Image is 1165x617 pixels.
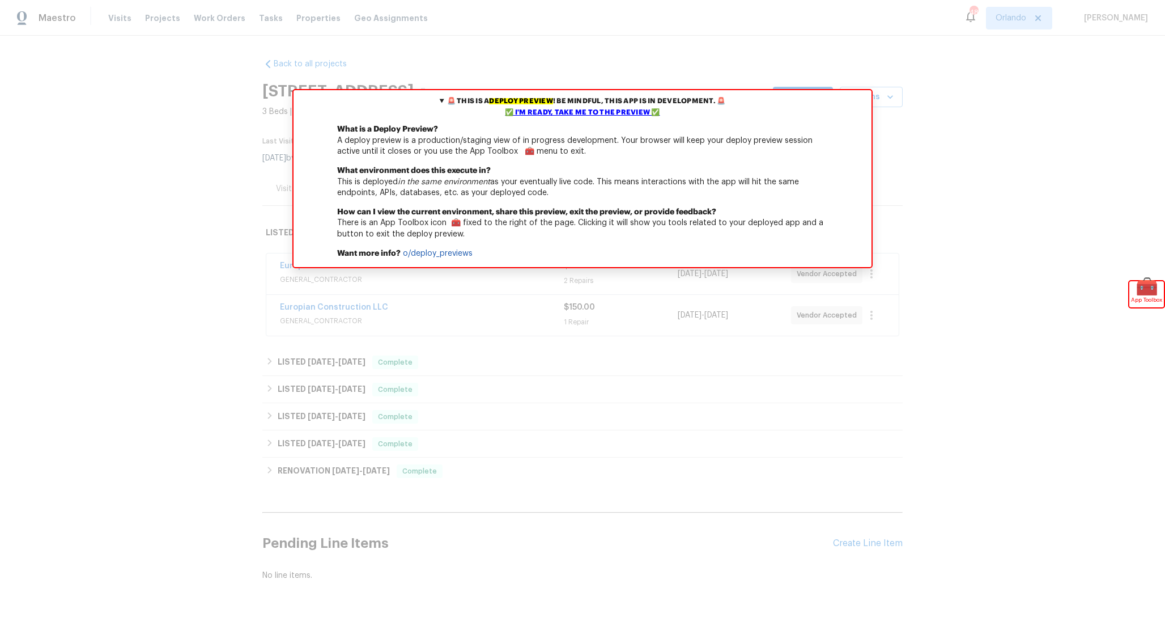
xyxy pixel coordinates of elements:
h6: LISTED [278,356,365,369]
span: - [678,310,728,321]
div: LISTED [DATE]-[DATE]Complete [262,376,903,403]
span: Work Orders [194,12,245,24]
span: Vendor Accepted [797,268,861,280]
button: Copy Address [414,81,434,102]
a: Back to all projects [262,58,371,70]
span: - [308,358,365,366]
div: LISTED [DATE]-[DATE]Draft [262,215,903,251]
div: Create Line Item [833,538,903,549]
b: How can I view the current environment, share this preview, exit the preview, or provide feedback? [337,208,716,216]
div: ✅ I'm ready, take me to the preview ✅ [296,107,869,119]
span: Visits [108,12,131,24]
span: Complete [373,438,417,450]
div: No line items. [262,570,903,581]
span: Complete [373,411,417,422]
a: Europian Construction LLC [280,262,388,270]
span: [DATE] [338,439,365,447]
p: There is an App Toolbox icon 🧰 fixed to the right of the page. Clicking it will show you tools re... [294,207,871,248]
span: App Toolbox [1131,294,1162,306]
span: [DATE] [338,385,365,393]
span: 3 Beds | 2 Baths | Total: 936 ft² | Above Grade: 936 ft² | Basement Finished: N/A | 1972 [262,106,673,117]
div: 48 [970,7,977,18]
span: Actions [849,90,894,104]
p: A deploy preview is a production/staging view of in progress development. Your browser will keep ... [294,124,871,166]
span: GENERAL_CONTRACTOR [280,315,564,327]
span: - [308,385,365,393]
span: [PERSON_NAME] [1079,12,1148,24]
h2: [STREET_ADDRESS] [262,86,414,97]
span: [DATE] [338,412,365,420]
h2: Pending Line Items [262,517,833,570]
div: Visits [276,183,296,195]
span: Tasks [259,14,283,22]
span: [DATE] [262,154,286,162]
b: What is a Deploy Preview? [337,125,438,133]
div: LISTED [DATE]-[DATE]Complete [262,403,903,430]
span: Last Visit Date [262,138,312,145]
span: Maestro [39,12,76,24]
span: - [332,467,390,475]
span: [DATE] [363,467,390,475]
mark: deploy preview [489,98,552,104]
span: Orlando [996,12,1026,24]
span: [DATE] [678,270,701,278]
a: Europian Construction LLC [280,303,388,311]
span: - [678,268,728,280]
h6: LISTED [278,437,365,451]
div: LISTED [DATE]-[DATE]Complete [262,430,903,458]
span: [DATE] [308,439,335,447]
em: in the same environment [398,178,490,186]
span: Geo Assignments [354,12,428,24]
span: Vendor Accepted [797,310,861,321]
span: [DATE] [332,467,359,475]
h6: LISTED [278,383,365,396]
span: Complete [373,357,417,368]
h6: RENOVATION [278,464,390,478]
span: 🧰 [1129,281,1164,293]
span: [DATE] [704,270,728,278]
div: LISTED [DATE]-[DATE]Complete [262,349,903,376]
span: [DATE] [704,311,728,319]
span: [DATE] [678,311,701,319]
h6: LISTED [278,410,365,424]
span: Projects [145,12,180,24]
div: 2 Repairs [564,275,677,286]
span: $150.00 [564,303,595,311]
span: Properties [296,12,341,24]
div: by [PERSON_NAME] [262,151,368,165]
button: Actions [840,87,903,108]
span: GENERAL_CONTRACTOR [280,274,564,285]
span: Complete [398,466,441,477]
span: [DATE] [308,412,335,420]
div: RENOVATION [DATE]-[DATE]Complete [262,458,903,485]
span: - [308,412,365,420]
b: What environment does this execute in? [337,167,491,175]
div: 1 Repair [564,316,677,328]
summary: 🚨 This is adeploy preview! Be mindful, this app is in development. 🚨✅ I'm ready, take me to the p... [294,90,871,124]
button: Mark Seen [773,87,833,108]
b: Want more info? [337,250,401,257]
span: - [308,439,365,447]
span: [DATE] [308,358,335,366]
p: This is deployed as your eventually live code. This means interactions with the app will hit the ... [294,166,871,207]
div: 🧰App Toolbox [1129,281,1164,307]
span: [DATE] [308,385,335,393]
span: [DATE] [338,358,365,366]
span: Complete [373,384,417,395]
h6: LISTED [266,226,354,240]
a: o/deploy_previews [403,250,473,257]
